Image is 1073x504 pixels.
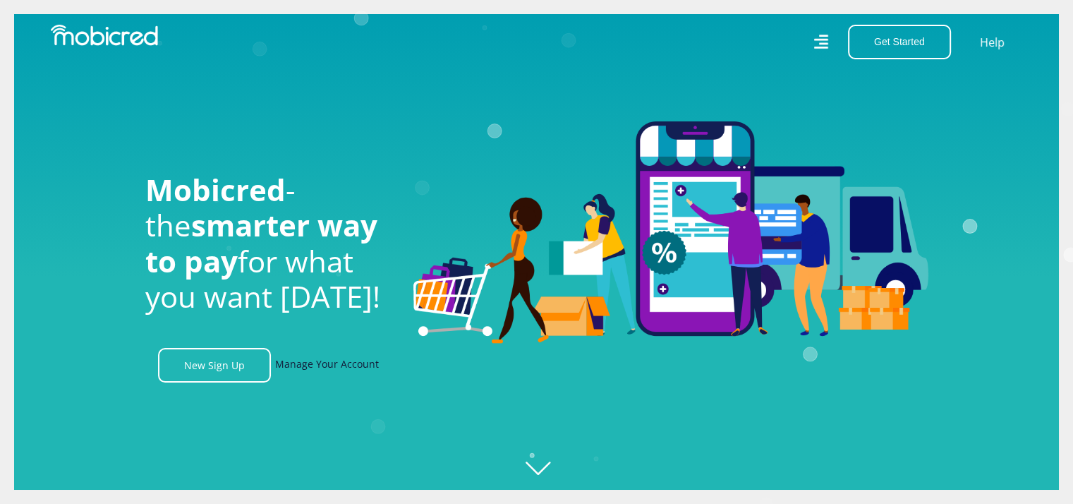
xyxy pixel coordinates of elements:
[145,169,286,210] span: Mobicred
[145,172,392,315] h1: - the for what you want [DATE]!
[145,205,377,280] span: smarter way to pay
[158,348,271,383] a: New Sign Up
[51,25,158,46] img: Mobicred
[413,121,928,344] img: Welcome to Mobicred
[979,33,1005,52] a: Help
[275,348,379,383] a: Manage Your Account
[848,25,951,59] button: Get Started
